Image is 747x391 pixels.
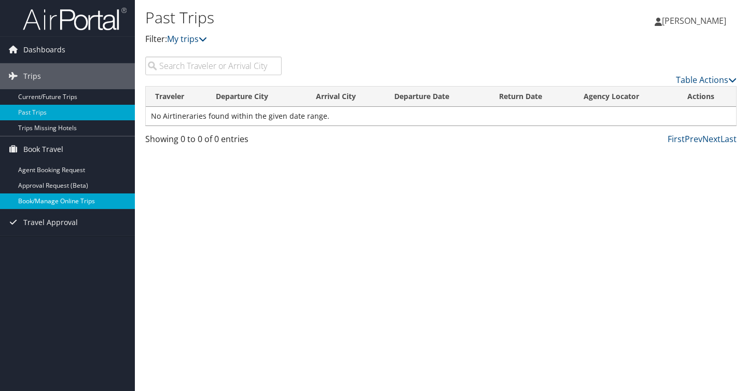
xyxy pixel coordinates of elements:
[702,133,721,145] a: Next
[307,87,385,107] th: Arrival City: activate to sort column ascending
[23,37,65,63] span: Dashboards
[23,210,78,235] span: Travel Approval
[145,57,282,75] input: Search Traveler or Arrival City
[490,87,574,107] th: Return Date: activate to sort column ascending
[685,133,702,145] a: Prev
[721,133,737,145] a: Last
[574,87,678,107] th: Agency Locator: activate to sort column ascending
[145,33,539,46] p: Filter:
[206,87,307,107] th: Departure City: activate to sort column ascending
[23,63,41,89] span: Trips
[23,7,127,31] img: airportal-logo.png
[146,87,206,107] th: Traveler: activate to sort column ascending
[145,133,282,150] div: Showing 0 to 0 of 0 entries
[385,87,490,107] th: Departure Date: activate to sort column ascending
[676,74,737,86] a: Table Actions
[655,5,737,36] a: [PERSON_NAME]
[23,136,63,162] span: Book Travel
[662,15,726,26] span: [PERSON_NAME]
[668,133,685,145] a: First
[678,87,736,107] th: Actions
[146,107,736,125] td: No Airtineraries found within the given date range.
[145,7,539,29] h1: Past Trips
[167,33,207,45] a: My trips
